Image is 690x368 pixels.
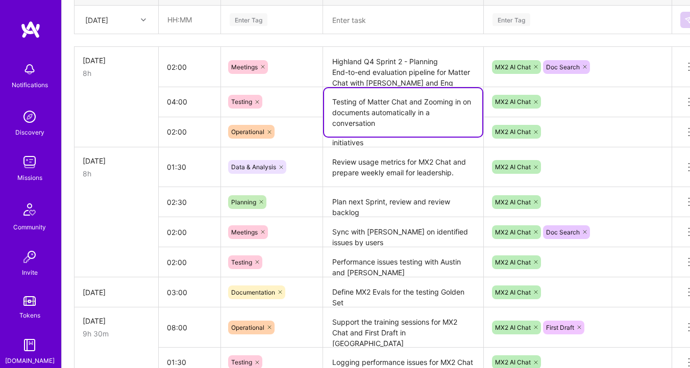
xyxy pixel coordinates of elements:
[85,14,108,25] div: [DATE]
[231,288,275,296] span: Documentation
[495,198,531,206] span: MX2 AI Chat
[495,163,531,171] span: MX2 AI Chat
[324,188,482,217] textarea: Plan next Sprint, review and review backlog Research on Evals
[159,88,220,115] input: HH:MM
[141,17,146,22] i: icon Chevron
[231,324,264,331] span: Operational
[22,267,38,278] div: Invite
[546,324,574,331] span: First Draft
[17,172,42,183] div: Missions
[159,6,220,33] input: HH:MM
[159,249,220,276] input: HH:MM
[83,287,150,298] div: [DATE]
[324,248,482,276] textarea: Performance issues testing with Austin and [PERSON_NAME]
[324,148,482,187] textarea: Review usage metrics for MX2 Chat and prepare weekly email for leadership.
[83,168,150,179] div: 8h
[495,98,531,106] span: MX2 AI Chat
[231,228,258,236] span: Meetings
[19,247,40,267] img: Invite
[495,228,531,236] span: MX2 AI Chat
[15,127,44,138] div: Discovery
[495,288,531,296] span: MX2 AI Chat
[324,88,482,137] textarea: Testing of Matter Chat and Zooming in on documents automatically in a conversation
[495,63,531,71] span: MX2 AI Chat
[83,328,150,339] div: 9h 30m
[546,63,580,71] span: Doc Search
[83,316,150,326] div: [DATE]
[19,310,40,321] div: Tokens
[231,358,252,366] span: Testing
[159,189,220,216] input: HH:MM
[495,128,531,136] span: MX2 AI Chat
[159,219,220,246] input: HH:MM
[83,55,150,66] div: [DATE]
[20,20,41,39] img: logo
[19,335,40,355] img: guide book
[231,98,252,106] span: Testing
[5,355,55,366] div: [DOMAIN_NAME]
[231,258,252,266] span: Testing
[159,314,220,341] input: HH:MM
[495,258,531,266] span: MX2 AI Chat
[12,80,48,90] div: Notifications
[231,128,264,136] span: Operational
[231,163,276,171] span: Data & Analysis
[83,68,150,78] div: 8h
[231,198,256,206] span: Planning
[13,222,46,232] div: Community
[495,324,531,331] span: MX2 AI Chat
[19,152,40,172] img: teamwork
[83,155,150,166] div: [DATE]
[230,12,267,28] div: Enter Tag
[19,59,40,80] img: bell
[23,296,36,306] img: tokens
[324,308,482,347] textarea: Support the training sessions for MX2 Chat and First Draft in [GEOGRAPHIC_DATA]
[19,107,40,127] img: discovery
[324,48,482,86] textarea: Highland Q4 Sprint 2 - Planning End-to-end evaluation pipeline for Matter Chat with [PERSON_NAME]...
[159,54,220,81] input: HH:MM
[492,12,530,28] div: Enter Tag
[324,218,482,246] textarea: Sync with [PERSON_NAME] on identified issues by users Backlog refinement session with Highland De...
[546,228,580,236] span: Doc Search
[159,118,220,145] input: HH:MM
[159,279,220,306] input: HH:MM
[231,63,258,71] span: Meetings
[324,278,482,306] textarea: Define MX2 Evals for the testing Golden Set
[159,153,220,180] input: HH:MM
[17,197,42,222] img: Community
[495,358,531,366] span: MX2 AI Chat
